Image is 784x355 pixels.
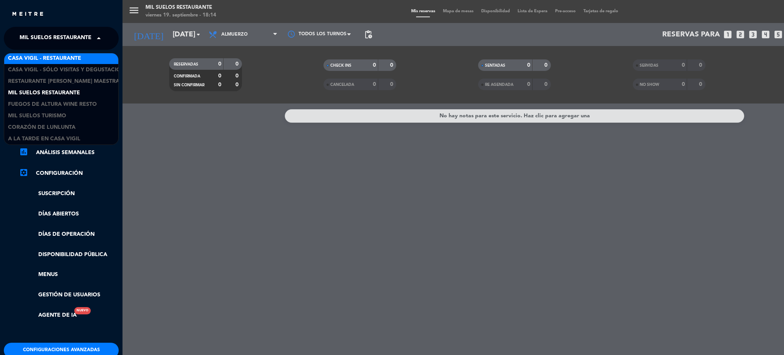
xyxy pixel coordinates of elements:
a: Suscripción [19,189,119,198]
a: Días de Operación [19,230,119,239]
a: Gestión de usuarios [19,291,119,299]
a: Disponibilidad pública [19,250,119,259]
a: Menus [19,270,119,279]
span: Mil Suelos Restaurante [20,30,91,46]
span: Fuegos de Altura Wine Resto [8,100,97,109]
span: Restaurante [PERSON_NAME] Maestra [8,77,119,86]
span: Corazón de Lunlunta [8,123,75,132]
i: settings_applications [19,168,28,177]
span: Casa Vigil - Restaurante [8,54,81,63]
div: Nuevo [74,307,91,314]
a: Configuración [19,169,119,178]
img: MEITRE [11,12,44,17]
a: Días abiertos [19,210,119,219]
a: Agente de IANuevo [19,311,77,320]
span: A la tarde en Casa Vigil [8,135,80,143]
a: assessmentANÁLISIS SEMANALES [19,148,119,157]
i: assessment [19,147,28,156]
span: Mil Suelos Turismo [8,112,66,120]
span: Casa Vigil - SÓLO Visitas y Degustaciones [8,66,132,74]
span: Mil Suelos Restaurante [8,89,80,97]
